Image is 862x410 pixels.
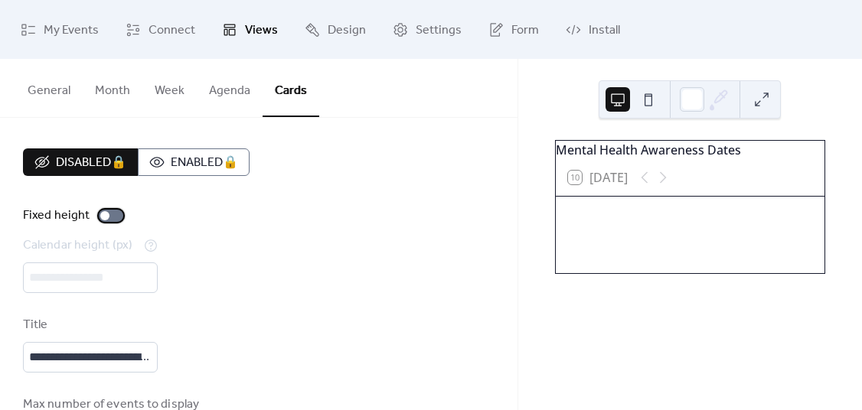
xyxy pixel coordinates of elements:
[293,6,377,53] a: Design
[44,18,99,42] span: My Events
[83,59,142,116] button: Month
[9,6,110,53] a: My Events
[568,206,812,220] div: No upcoming events
[15,59,83,116] button: General
[511,18,539,42] span: Form
[197,59,263,116] button: Agenda
[114,6,207,53] a: Connect
[416,18,462,42] span: Settings
[589,18,620,42] span: Install
[23,207,90,225] div: Fixed height
[556,141,824,159] div: Mental Health Awareness Dates
[328,18,366,42] span: Design
[211,6,289,53] a: Views
[381,6,473,53] a: Settings
[263,59,319,117] button: Cards
[142,59,197,116] button: Week
[554,6,632,53] a: Install
[245,18,278,42] span: Views
[149,18,195,42] span: Connect
[23,316,155,334] div: Title
[477,6,550,53] a: Form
